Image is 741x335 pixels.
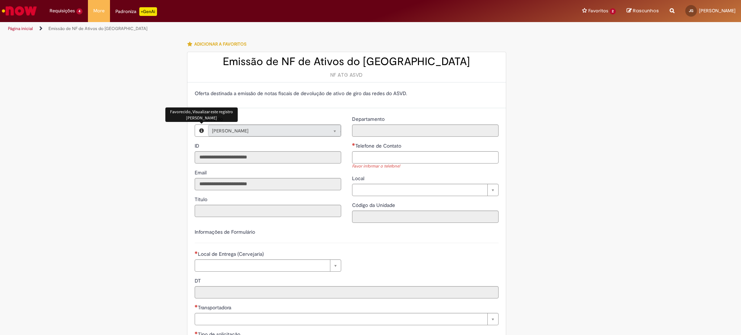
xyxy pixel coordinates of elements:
[689,8,693,13] span: JG
[198,251,265,257] span: Necessários - Local de Entrega (Cervejaria)
[50,7,75,14] span: Requisições
[352,115,386,123] label: Somente leitura - Departamento
[352,211,499,223] input: Código da Unidade
[208,125,341,136] a: [PERSON_NAME]Limpar campo Favorecido
[352,143,355,146] span: Necessários
[195,251,198,254] span: Necessários
[195,286,499,298] input: DT
[355,143,403,149] span: Telefone de Contato
[195,277,202,284] span: Somente leitura - DT
[352,202,397,208] span: Somente leitura - Código da Unidade
[195,229,255,235] label: Informações de Formulário
[139,7,157,16] p: +GenAi
[212,125,322,137] span: [PERSON_NAME]
[195,56,499,68] h2: Emissão de NF de Ativos do [GEOGRAPHIC_DATA]
[352,116,386,122] span: Somente leitura - Departamento
[195,313,499,325] a: Limpar campo Transportadora
[352,202,397,209] label: Somente leitura - Código da Unidade
[5,22,488,35] ul: Trilhas de página
[195,142,201,149] label: Somente leitura - ID
[195,178,341,190] input: Email
[195,151,341,164] input: ID
[195,205,341,217] input: Título
[93,7,105,14] span: More
[195,331,198,334] span: Necessários
[165,107,238,122] div: Favorecido, Visualizar este registro [PERSON_NAME]
[195,305,198,308] span: Necessários
[352,175,366,182] span: Local
[588,7,608,14] span: Favoritos
[195,259,341,272] a: Limpar campo Local de Entrega (Cervejaria)
[699,8,736,14] span: [PERSON_NAME]
[633,7,659,14] span: Rascunhos
[195,169,208,176] label: Somente leitura - Email
[195,71,499,79] div: NF ATG ASVD
[48,26,147,31] a: Emissão de NF de Ativos do [GEOGRAPHIC_DATA]
[198,304,233,311] span: Necessários - Transportadora
[187,37,250,52] button: Adicionar a Favoritos
[352,151,499,164] input: Telefone de Contato
[195,90,499,97] p: Oferta destinada a emissão de notas fiscais de devolução de ativo de giro das redes do ASVD.
[352,184,499,196] a: Limpar campo Local
[627,8,659,14] a: Rascunhos
[352,124,499,137] input: Departamento
[115,7,157,16] div: Padroniza
[195,125,208,136] button: Favorecido, Visualizar este registro JOYCE GONCALVES
[194,41,246,47] span: Adicionar a Favoritos
[195,196,209,203] label: Somente leitura - Título
[195,143,201,149] span: Somente leitura - ID
[8,26,33,31] a: Página inicial
[1,4,38,18] img: ServiceNow
[610,8,616,14] span: 2
[76,8,82,14] span: 4
[352,164,499,170] div: Favor informar o telefone!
